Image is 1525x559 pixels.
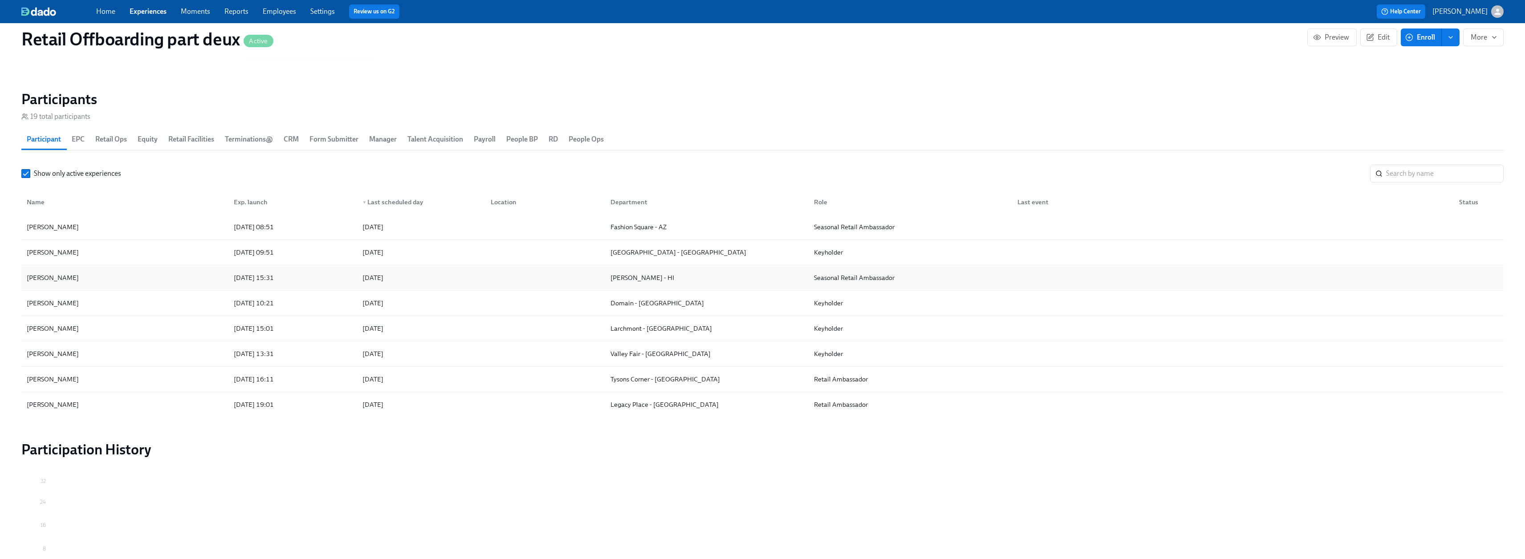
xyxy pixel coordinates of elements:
span: RD [549,133,558,146]
button: Edit [1360,28,1397,46]
span: Preview [1315,33,1349,42]
div: [GEOGRAPHIC_DATA] - [GEOGRAPHIC_DATA] [607,247,807,258]
div: Keyholder [810,323,1010,334]
span: CRM [284,133,299,146]
span: Payroll [474,133,496,146]
div: [DATE] 15:01 [230,323,355,334]
div: Status [1456,197,1502,207]
div: Seasonal Retail Ambassador [810,222,1010,232]
div: [DATE] [359,348,484,359]
a: Moments [181,7,210,16]
span: Help Center [1381,7,1421,16]
div: [PERSON_NAME][DATE] 10:21[DATE]Domain - [GEOGRAPHIC_DATA]Keyholder [21,291,1504,316]
div: [DATE] [359,374,484,385]
div: Exp. launch [230,197,355,207]
div: [PERSON_NAME] [23,298,227,308]
div: [PERSON_NAME] [23,399,227,410]
button: Preview [1307,28,1357,46]
span: Active [244,38,273,45]
span: Manager [369,133,397,146]
div: [PERSON_NAME] - HI [607,272,807,283]
div: Keyholder [810,247,1010,258]
a: Settings [310,7,335,16]
div: Larchmont - [GEOGRAPHIC_DATA] [607,323,807,334]
button: Help Center [1377,4,1425,19]
div: Keyholder [810,348,1010,359]
button: [PERSON_NAME] [1432,5,1504,18]
div: Seasonal Retail Ambassador [810,272,1010,283]
div: [PERSON_NAME] [23,374,227,385]
a: Home [96,7,115,16]
div: [PERSON_NAME] [23,272,82,283]
span: Participant [27,133,61,146]
span: Edit [1368,33,1390,42]
div: Location [487,197,603,207]
div: [PERSON_NAME] [23,348,227,359]
div: [PERSON_NAME][DATE] 08:51[DATE]Fashion Square - AZSeasonal Retail Ambassador [21,215,1504,240]
span: Form Submitter [309,133,358,146]
button: Enroll [1401,28,1442,46]
div: Last scheduled day [359,197,484,207]
h2: Participants [21,90,1504,108]
div: Retail Ambassador [810,399,1010,410]
div: [DATE] [359,298,484,308]
div: Last event [1010,193,1452,211]
div: [PERSON_NAME] [23,222,227,232]
div: Department [603,193,807,211]
div: [DATE] 15:31 [230,272,355,283]
span: ▼ [362,200,367,205]
div: [DATE] 08:51 [230,222,355,232]
div: [DATE] 09:51 [230,247,355,258]
span: Retail Ops [95,133,127,146]
span: Terminations@ [225,133,273,146]
button: Review us on G2 [349,4,399,19]
div: [PERSON_NAME][DATE] 15:01[DATE]Larchmont - [GEOGRAPHIC_DATA]Keyholder [21,316,1504,341]
h1: Retail Offboarding part deux [21,28,273,50]
h2: Participation History [21,441,1504,458]
div: [DATE] [359,272,484,283]
div: [PERSON_NAME] [23,247,227,258]
div: [PERSON_NAME][DATE] 13:31[DATE]Valley Fair - [GEOGRAPHIC_DATA]Keyholder [21,341,1504,367]
div: [DATE] [359,399,484,410]
div: Status [1452,193,1502,211]
span: Show only active experiences [34,169,121,178]
span: People Ops [569,133,604,146]
div: Exp. launch [227,193,355,211]
div: [DATE] [359,247,484,258]
div: Location [484,193,603,211]
div: [DATE] 16:11 [230,374,355,385]
div: Department [607,197,807,207]
div: [DATE] 19:01 [230,399,355,410]
div: Role [807,193,1010,211]
div: ▼Last scheduled day [355,193,484,211]
div: Tysons Corner - [GEOGRAPHIC_DATA] [607,374,807,385]
div: [DATE] [359,222,484,232]
div: Valley Fair - [GEOGRAPHIC_DATA] [607,348,807,359]
button: enroll [1442,28,1460,46]
div: 19 total participants [21,112,90,122]
div: Last event [1014,197,1452,207]
p: [PERSON_NAME] [1432,7,1488,16]
a: Experiences [130,7,167,16]
div: Name [23,197,227,207]
span: Equity [138,133,158,146]
span: EPC [72,133,85,146]
tspan: 24 [40,499,46,505]
a: Reports [224,7,248,16]
div: [DATE] 10:21 [230,298,355,308]
span: People BP [506,133,538,146]
a: dado [21,7,96,16]
span: More [1471,33,1496,42]
div: Role [810,197,1010,207]
div: Keyholder [810,298,1010,308]
div: [PERSON_NAME][DATE] 15:31[DATE][PERSON_NAME] - HISeasonal Retail Ambassador [21,265,1504,291]
div: Retail Ambassador [810,374,1010,385]
a: Review us on G2 [354,7,395,16]
div: Legacy Place - [GEOGRAPHIC_DATA] [607,399,807,410]
tspan: 16 [41,522,46,528]
tspan: 8 [43,546,46,552]
button: More [1463,28,1504,46]
div: [DATE] 13:31 [230,348,355,359]
div: [PERSON_NAME][DATE] 09:51[DATE][GEOGRAPHIC_DATA] - [GEOGRAPHIC_DATA]Keyholder [21,240,1504,265]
